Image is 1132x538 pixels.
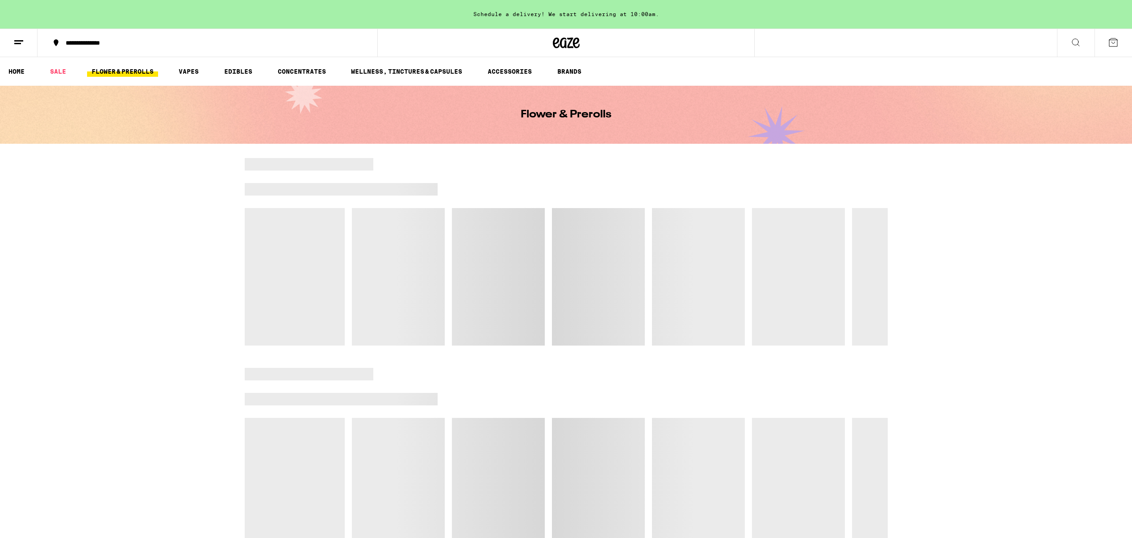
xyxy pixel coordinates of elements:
a: VAPES [174,66,203,77]
a: SALE [46,66,71,77]
a: EDIBLES [220,66,257,77]
a: ACCESSORIES [483,66,536,77]
a: HOME [4,66,29,77]
a: CONCENTRATES [273,66,330,77]
a: FLOWER & PREROLLS [87,66,158,77]
a: BRANDS [553,66,586,77]
h1: Flower & Prerolls [521,109,611,120]
a: WELLNESS, TINCTURES & CAPSULES [347,66,467,77]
